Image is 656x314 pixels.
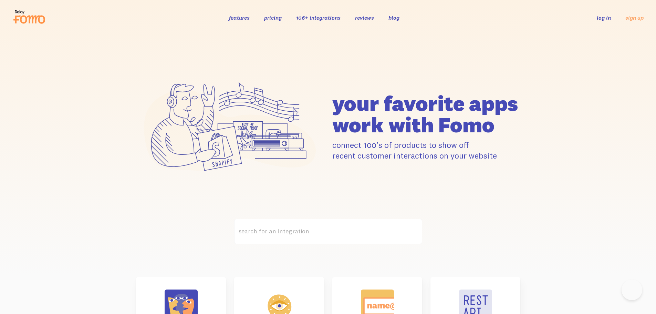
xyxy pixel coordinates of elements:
a: sign up [625,14,644,21]
p: connect 100's of products to show off recent customer interactions on your website [332,140,520,161]
h1: your favorite apps work with Fomo [332,93,520,135]
a: pricing [264,14,282,21]
a: reviews [355,14,374,21]
a: 106+ integrations [296,14,341,21]
a: features [229,14,250,21]
a: log in [597,14,611,21]
a: blog [388,14,399,21]
label: search for an integration [234,219,422,244]
iframe: Help Scout Beacon - Open [622,280,642,300]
